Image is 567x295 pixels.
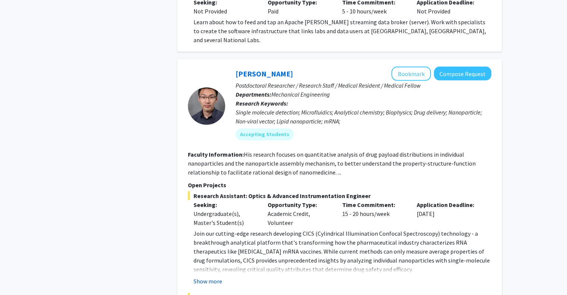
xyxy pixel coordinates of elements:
div: Learn about how to feed and tap an Apache [PERSON_NAME] streaming data broker (server). Work with... [193,18,491,44]
b: Faculty Information: [188,151,244,158]
p: Application Deadline: [417,200,480,209]
div: [DATE] [411,200,486,227]
p: Join our cutting-edge research developing CICS (Cylindrical Illumination Confocal Spectroscopy) t... [193,229,491,274]
button: Add Sixuan Li to Bookmarks [391,67,431,81]
a: [PERSON_NAME] [236,69,293,78]
p: Time Commitment: [342,200,406,209]
p: Opportunity Type: [268,200,331,209]
p: Postdoctoral Researcher / Research Staff / Medical Resident / Medical Fellow [236,81,491,90]
span: Mechanical Engineering [271,91,330,98]
b: Departments: [236,91,271,98]
span: Research Assistant: Optics & Advanced Instrumentation Engineer [188,191,491,200]
iframe: Chat [6,261,32,289]
mat-chip: Accepting Students [236,129,294,141]
p: Seeking: [193,200,257,209]
b: Research Keywords: [236,100,288,107]
div: 15 - 20 hours/week [337,200,411,227]
p: Open Projects [188,181,491,189]
button: Compose Request to Sixuan Li [434,67,491,81]
fg-read-more: His research focuses on quantitative analysis of drug payload distributions in individual nanopar... [188,151,476,176]
div: Not Provided [193,7,257,16]
div: Academic Credit, Volunteer [262,200,337,227]
div: Single molecule detection; Microfluidics; Analytical chemistry; Biophysics; Drug delivery; Nanopa... [236,108,491,126]
button: Show more [193,277,222,286]
div: Undergraduate(s), Master's Student(s) [193,209,257,227]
